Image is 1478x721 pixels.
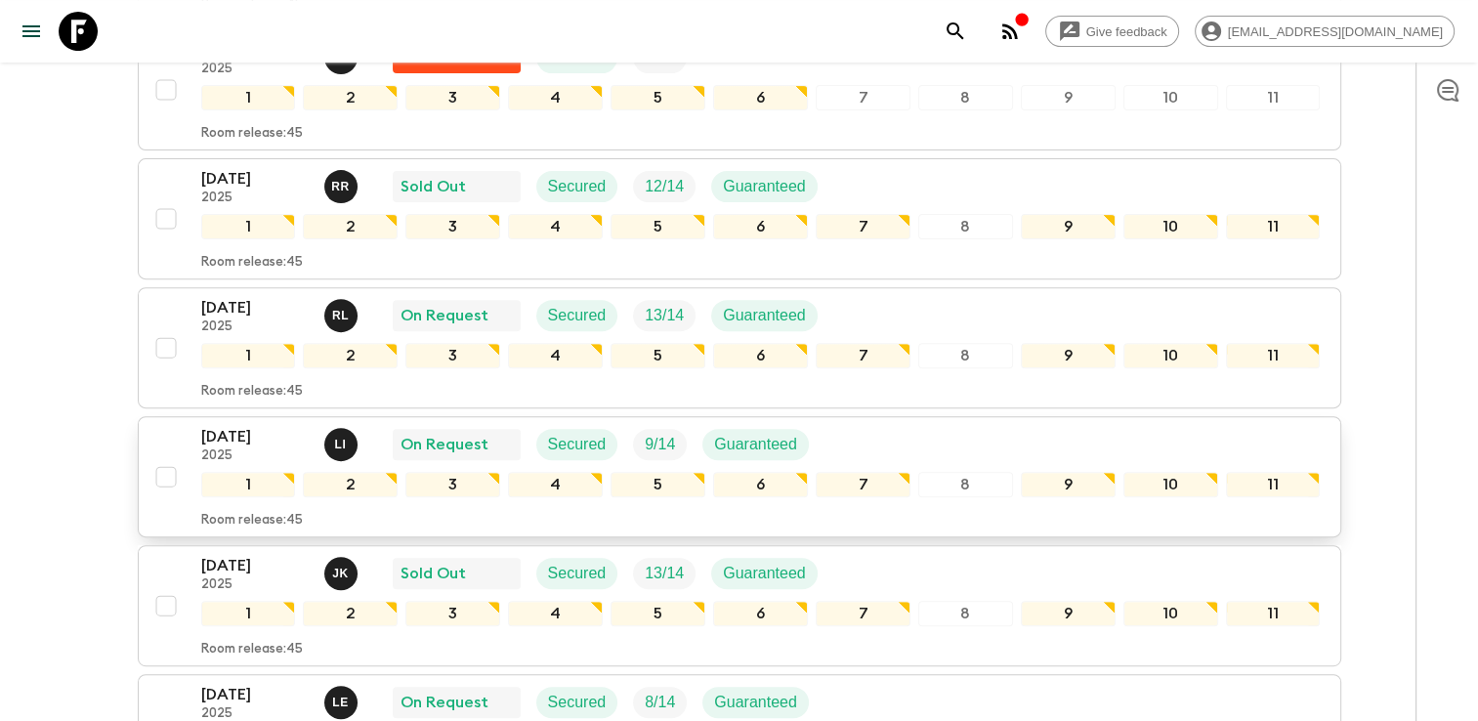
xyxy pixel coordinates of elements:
[324,686,361,719] button: LE
[508,601,603,626] div: 4
[138,545,1341,666] button: [DATE]2025Jamie KeenanSold OutSecuredTrip FillGuaranteed1234567891011Room release:45
[633,429,687,460] div: Trip Fill
[611,601,705,626] div: 5
[324,563,361,578] span: Jamie Keenan
[645,433,675,456] p: 9 / 14
[405,343,500,368] div: 3
[536,558,618,589] div: Secured
[303,601,398,626] div: 2
[508,343,603,368] div: 4
[324,176,361,191] span: Roland Rau
[201,126,303,142] p: Room release: 45
[1226,343,1321,368] div: 11
[1195,16,1455,47] div: [EMAIL_ADDRESS][DOMAIN_NAME]
[303,214,398,239] div: 2
[816,214,910,239] div: 7
[201,425,309,448] p: [DATE]
[1123,472,1218,497] div: 10
[508,85,603,110] div: 4
[335,437,347,452] p: L I
[816,601,910,626] div: 7
[1076,24,1178,39] span: Give feedback
[633,171,696,202] div: Trip Fill
[611,343,705,368] div: 5
[536,171,618,202] div: Secured
[611,214,705,239] div: 5
[1226,472,1321,497] div: 11
[548,433,607,456] p: Secured
[405,85,500,110] div: 3
[508,472,603,497] div: 4
[918,472,1013,497] div: 8
[1021,214,1116,239] div: 9
[138,416,1341,537] button: [DATE]2025Lee IrwinsOn RequestSecuredTrip FillGuaranteed1234567891011Room release:45
[816,85,910,110] div: 7
[201,601,296,626] div: 1
[713,601,808,626] div: 6
[1045,16,1179,47] a: Give feedback
[201,577,309,593] p: 2025
[1226,85,1321,110] div: 11
[1021,472,1116,497] div: 9
[138,158,1341,279] button: [DATE]2025Roland RauSold OutSecuredTrip FillGuaranteed1234567891011Room release:45
[713,343,808,368] div: 6
[201,384,303,400] p: Room release: 45
[324,692,361,707] span: Leslie Edgar
[201,167,309,191] p: [DATE]
[138,287,1341,408] button: [DATE]2025Rabata Legend MpatamaliOn RequestSecuredTrip FillGuaranteed1234567891011Room release:45
[1123,601,1218,626] div: 10
[405,472,500,497] div: 3
[201,319,309,335] p: 2025
[401,433,488,456] p: On Request
[303,343,398,368] div: 2
[1226,601,1321,626] div: 11
[401,562,466,585] p: Sold Out
[1021,601,1116,626] div: 9
[401,304,488,327] p: On Request
[918,343,1013,368] div: 8
[201,255,303,271] p: Room release: 45
[633,687,687,718] div: Trip Fill
[201,343,296,368] div: 1
[723,562,806,585] p: Guaranteed
[201,85,296,110] div: 1
[714,691,797,714] p: Guaranteed
[645,691,675,714] p: 8 / 14
[1217,24,1454,39] span: [EMAIL_ADDRESS][DOMAIN_NAME]
[508,214,603,239] div: 4
[331,179,350,194] p: R R
[548,304,607,327] p: Secured
[303,85,398,110] div: 2
[138,29,1341,150] button: [DATE]2025Rabata Legend MpatamaliFlash Pack cancellationSecuredTrip Fill1234567891011Room release:45
[633,300,696,331] div: Trip Fill
[645,304,684,327] p: 13 / 14
[332,566,349,581] p: J K
[201,448,309,464] p: 2025
[324,305,361,320] span: Rabata Legend Mpatamali
[324,170,361,203] button: RR
[918,601,1013,626] div: 8
[1021,343,1116,368] div: 9
[536,687,618,718] div: Secured
[611,472,705,497] div: 5
[1226,214,1321,239] div: 11
[536,429,618,460] div: Secured
[713,472,808,497] div: 6
[1123,343,1218,368] div: 10
[332,695,349,710] p: L E
[201,214,296,239] div: 1
[201,472,296,497] div: 1
[548,691,607,714] p: Secured
[918,85,1013,110] div: 8
[1123,214,1218,239] div: 10
[201,642,303,657] p: Room release: 45
[633,558,696,589] div: Trip Fill
[611,85,705,110] div: 5
[201,191,309,206] p: 2025
[201,296,309,319] p: [DATE]
[401,175,466,198] p: Sold Out
[405,214,500,239] div: 3
[816,472,910,497] div: 7
[936,12,975,51] button: search adventures
[714,433,797,456] p: Guaranteed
